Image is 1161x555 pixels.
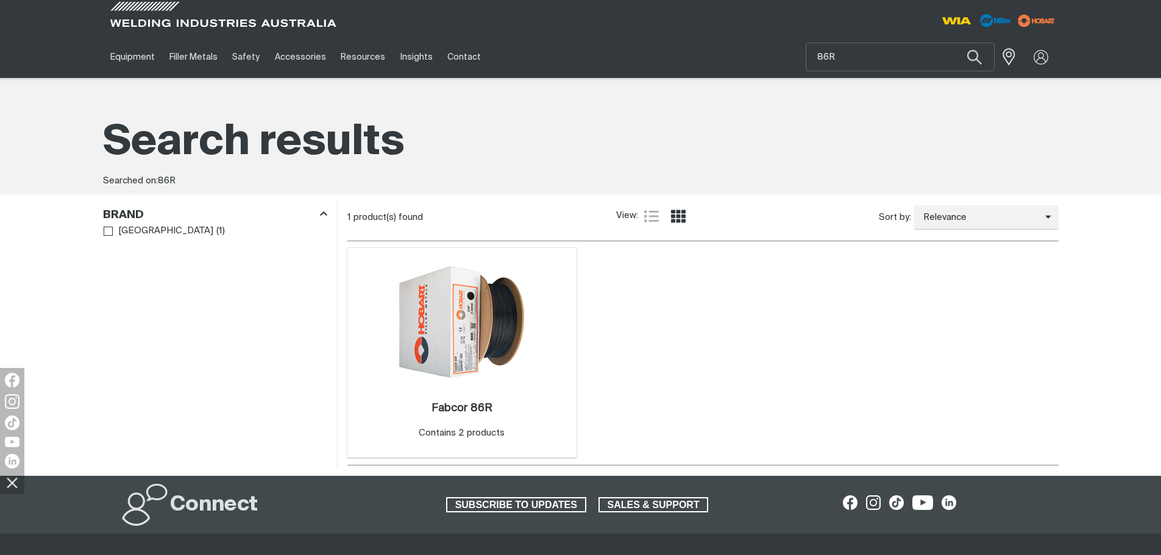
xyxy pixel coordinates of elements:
div: 1 [347,211,616,224]
span: Sort by: [879,211,911,225]
a: SUBSCRIBE TO UPDATES [446,497,586,513]
span: View: [616,209,638,223]
a: Insights [392,36,439,78]
span: [GEOGRAPHIC_DATA] [118,224,213,238]
img: hide socials [2,472,23,493]
a: Resources [333,36,392,78]
span: SUBSCRIBE TO UPDATES [447,497,585,513]
img: Instagram [5,394,20,409]
h3: Brand [103,208,144,222]
img: LinkedIn [5,454,20,468]
button: Search products [954,43,995,71]
aside: Filters [103,202,327,240]
img: Facebook [5,373,20,387]
a: List view [644,209,659,224]
h2: Fabcor 86R [431,403,492,414]
span: product(s) found [353,213,423,222]
a: SALES & SUPPORT [598,497,709,513]
div: Searched on: [103,174,1059,188]
a: Accessories [268,36,333,78]
nav: Main [103,36,820,78]
h1: Search results [103,116,1059,170]
h2: Connect [170,492,258,518]
a: Equipment [103,36,162,78]
img: miller [1014,12,1059,30]
a: [GEOGRAPHIC_DATA] [104,223,214,239]
span: SALES & SUPPORT [600,497,708,513]
ul: Brand [104,223,327,239]
div: Brand [103,207,327,223]
a: Filler Metals [162,36,225,78]
span: 86R [158,176,176,185]
img: TikTok [5,415,20,430]
a: Safety [225,36,267,78]
img: YouTube [5,437,20,447]
div: Contains 2 products [419,426,505,440]
span: Relevance [914,211,1045,225]
span: ( 1 ) [216,224,225,238]
a: Fabcor 86R [431,401,492,415]
img: Fabcor 86R [397,257,527,387]
a: Contact [440,36,488,78]
section: Product list controls [347,202,1059,233]
input: Product name or item number... [806,43,994,71]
